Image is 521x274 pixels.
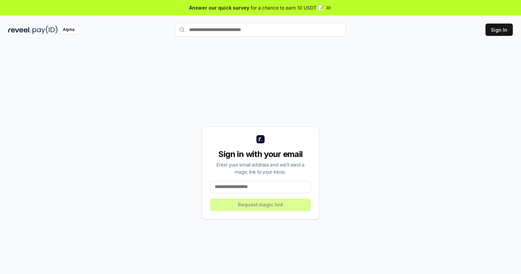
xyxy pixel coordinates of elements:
div: Sign in with your email [210,149,311,160]
span: Answer our quick survey [189,4,249,11]
img: logo_small [256,135,265,143]
div: Alpha [59,26,78,34]
img: reveel_dark [8,26,31,34]
img: pay_id [32,26,58,34]
div: Enter your email address and we’ll send a magic link to your inbox. [210,161,311,175]
span: for a chance to earn 10 USDT 📝 [251,4,324,11]
button: Sign In [485,24,513,36]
